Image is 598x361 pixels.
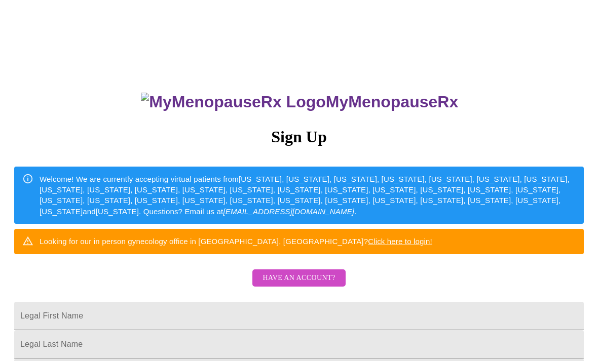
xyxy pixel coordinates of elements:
[40,170,576,221] div: Welcome! We are currently accepting virtual patients from [US_STATE], [US_STATE], [US_STATE], [US...
[16,93,584,111] h3: MyMenopauseRx
[40,232,432,251] div: Looking for our in person gynecology office in [GEOGRAPHIC_DATA], [GEOGRAPHIC_DATA]?
[141,93,325,111] img: MyMenopauseRx Logo
[14,128,584,146] h3: Sign Up
[368,237,432,246] a: Click here to login!
[250,280,348,289] a: Have an account?
[252,269,345,287] button: Have an account?
[223,207,354,216] em: [EMAIL_ADDRESS][DOMAIN_NAME]
[263,272,335,285] span: Have an account?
